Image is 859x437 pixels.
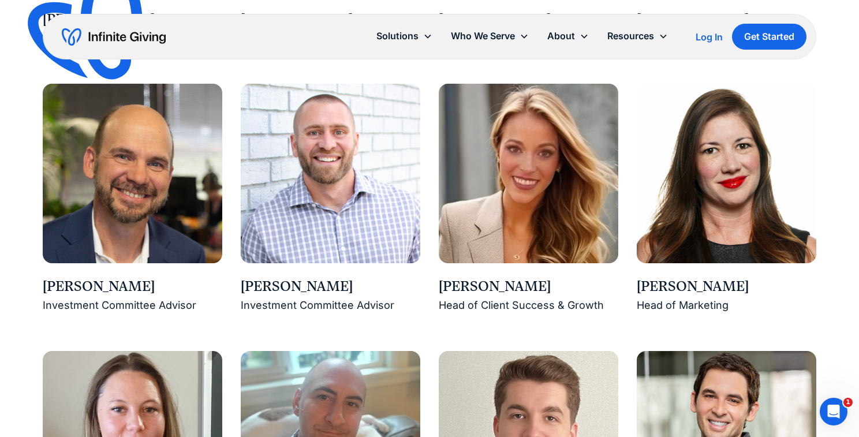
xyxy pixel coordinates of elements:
div: [PERSON_NAME] [241,10,420,29]
div: [PERSON_NAME] [637,277,816,297]
div: Investment Committee Advisor [241,297,420,315]
a: Log In [696,30,723,44]
div: Resources [607,28,654,44]
div: [PERSON_NAME] [241,277,420,297]
a: Get Started [732,24,806,50]
iframe: Intercom live chat [820,398,847,425]
div: Who We Serve [451,28,515,44]
div: Head of Client Success & Growth [439,297,618,315]
div: [PERSON_NAME] [439,277,618,297]
div: Log In [696,32,723,42]
div: Resources [598,24,677,48]
div: About [538,24,598,48]
div: Investment Committee Advisor [43,297,222,315]
div: [PERSON_NAME] [637,10,816,29]
div: About [547,28,575,44]
div: [PERSON_NAME] [43,277,222,297]
div: Solutions [367,24,442,48]
div: [PERSON_NAME] [439,10,618,29]
div: Solutions [376,28,419,44]
div: Who We Serve [442,24,538,48]
div: Head of Marketing [637,297,816,315]
span: 1 [843,398,853,407]
a: home [62,28,166,46]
